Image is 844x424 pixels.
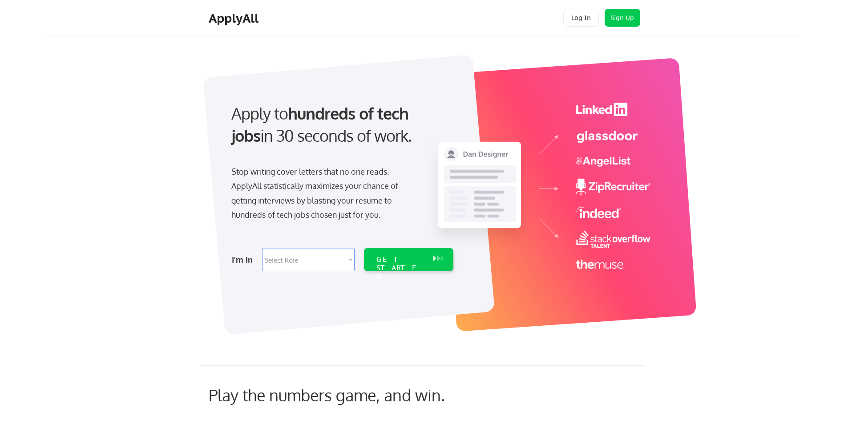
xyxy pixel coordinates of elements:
button: Sign Up [605,9,640,27]
div: I'm in [232,252,257,267]
div: ApplyAll [209,11,261,26]
div: Play the numbers game, and win. [209,385,485,404]
button: Log In [563,9,599,27]
div: Stop writing cover letters that no one reads. ApplyAll statistically maximizes your chance of get... [231,164,414,222]
strong: hundreds of tech jobs [231,103,412,145]
div: GET STARTED [376,255,424,281]
div: Apply to in 30 seconds of work. [231,102,450,147]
